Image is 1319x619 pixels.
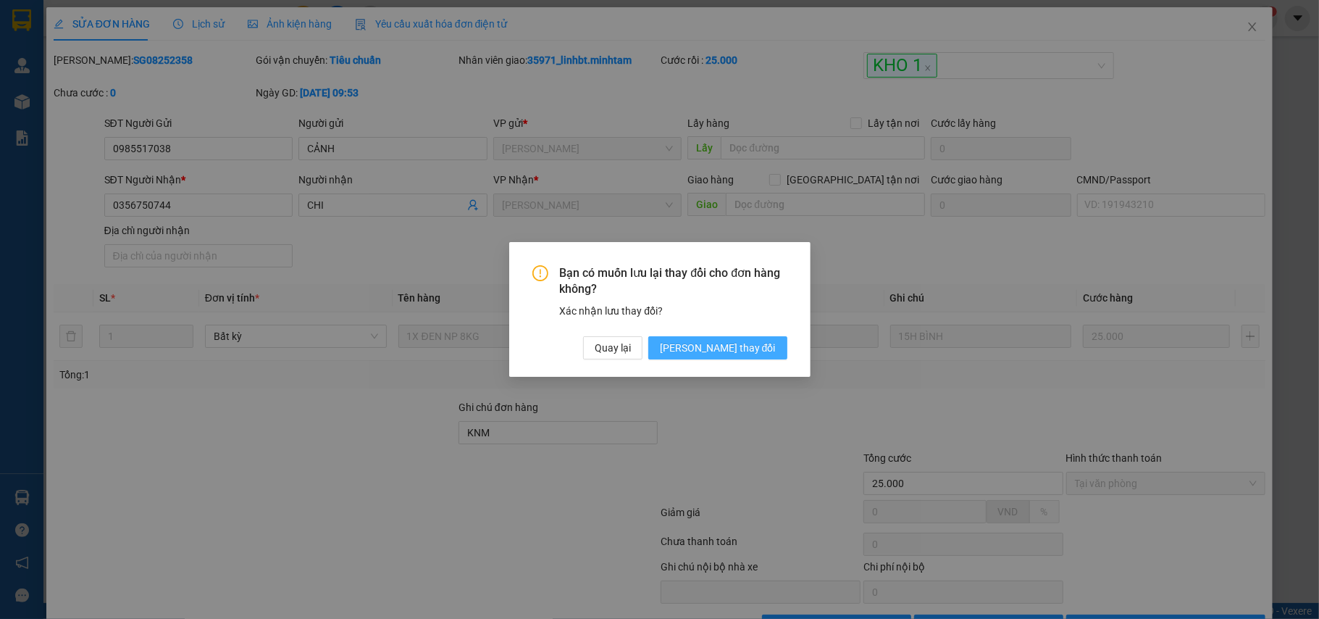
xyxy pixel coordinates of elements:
[560,303,787,319] div: Xác nhận lưu thay đổi?
[595,340,631,356] span: Quay lại
[560,265,787,298] span: Bạn có muốn lưu lại thay đổi cho đơn hàng không?
[532,265,548,281] span: exclamation-circle
[660,340,776,356] span: [PERSON_NAME] thay đổi
[648,336,787,360] button: [PERSON_NAME] thay đổi
[583,336,642,360] button: Quay lại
